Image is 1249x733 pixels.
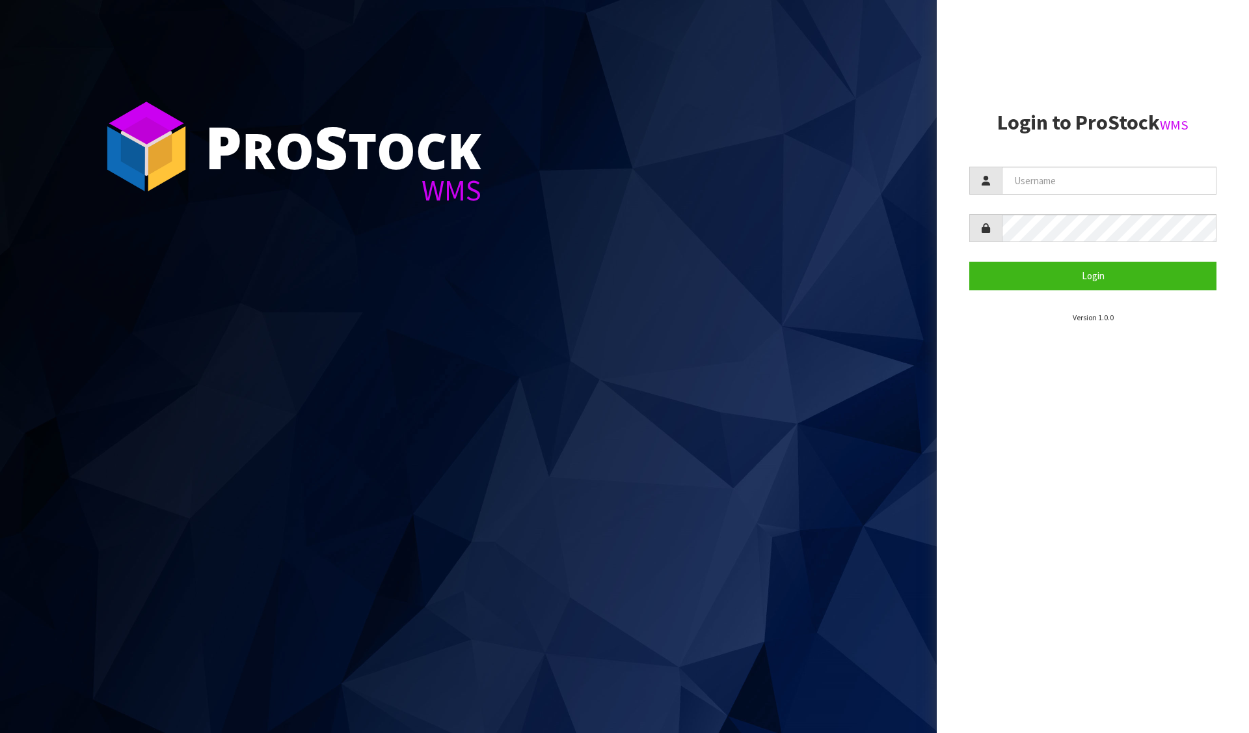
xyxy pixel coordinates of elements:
[969,262,1216,290] button: Login
[205,176,481,205] div: WMS
[314,107,348,186] span: S
[1160,117,1189,133] small: WMS
[969,111,1216,134] h2: Login to ProStock
[205,117,481,176] div: ro tock
[1002,167,1216,195] input: Username
[98,98,195,195] img: ProStock Cube
[205,107,242,186] span: P
[1073,312,1114,322] small: Version 1.0.0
